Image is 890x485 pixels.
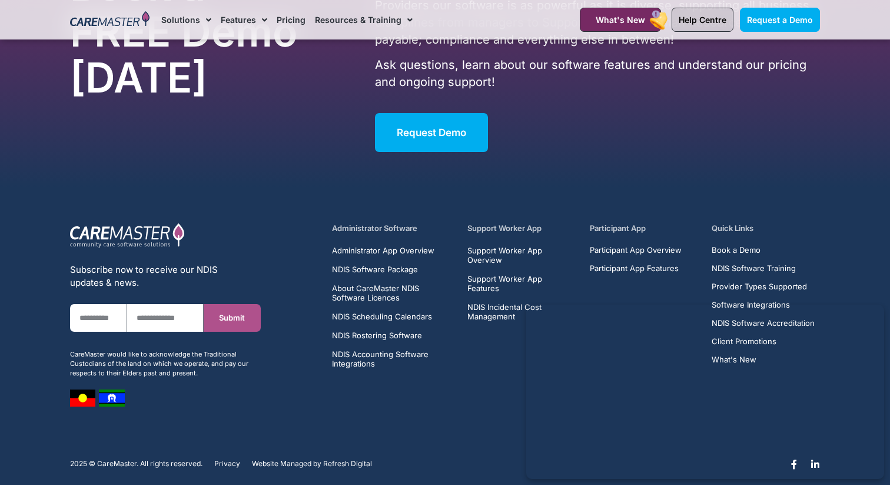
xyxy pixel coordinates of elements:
span: Request a Demo [747,15,813,25]
a: NDIS Software Training [712,264,815,273]
h5: Administrator Software [332,223,454,234]
span: Software Integrations [712,301,790,309]
a: Request Demo [375,113,488,152]
span: NDIS Software Package [332,265,418,274]
img: image 7 [70,390,95,407]
p: Ask questions, learn about our software features and understand our pricing and ongoing support! [375,57,820,91]
span: What's New [596,15,645,25]
span: NDIS Rostering Software [332,331,422,340]
a: NDIS Scheduling Calendars [332,312,454,321]
span: Provider Types Supported [712,282,807,291]
a: Provider Types Supported [712,282,815,291]
a: What's New [580,8,661,32]
a: Book a Demo [712,246,815,255]
span: NDIS Software Training [712,264,796,273]
h5: Participant App [590,223,698,234]
a: NDIS Rostering Software [332,331,454,340]
p: 2025 © CareMaster. All rights reserved. [70,460,202,468]
span: Book a Demo [712,246,761,255]
span: Website Managed by [252,460,321,468]
div: CareMaster would like to acknowledge the Traditional Custodians of the land on which we operate, ... [70,349,261,378]
span: Request Demo [397,127,466,138]
span: Help Centre [679,15,726,25]
h5: Quick Links [712,223,820,234]
span: Submit [219,314,245,322]
button: Submit [204,304,261,332]
a: Refresh Digital [323,460,372,468]
img: image 8 [99,390,125,407]
a: Participant App Overview [590,246,682,255]
a: NDIS Incidental Cost Management [467,302,576,321]
span: Participant App Features [590,264,679,273]
a: Support Worker App Overview [467,246,576,265]
a: Participant App Features [590,264,682,273]
a: Administrator App Overview [332,246,454,255]
img: CareMaster Logo Part [70,223,185,249]
a: Privacy [214,460,240,468]
a: Software Integrations [712,301,815,309]
img: CareMaster Logo [70,11,150,29]
a: Help Centre [672,8,733,32]
h5: Support Worker App [467,223,576,234]
a: Support Worker App Features [467,274,576,293]
div: Subscribe now to receive our NDIS updates & news. [70,263,261,289]
span: NDIS Scheduling Calendars [332,312,432,321]
span: Administrator App Overview [332,246,434,255]
a: Request a Demo [740,8,820,32]
a: NDIS Software Package [332,265,454,274]
iframe: Popup CTA [526,305,884,479]
a: NDIS Accounting Software Integrations [332,349,454,368]
a: About CareMaster NDIS Software Licences [332,283,454,302]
